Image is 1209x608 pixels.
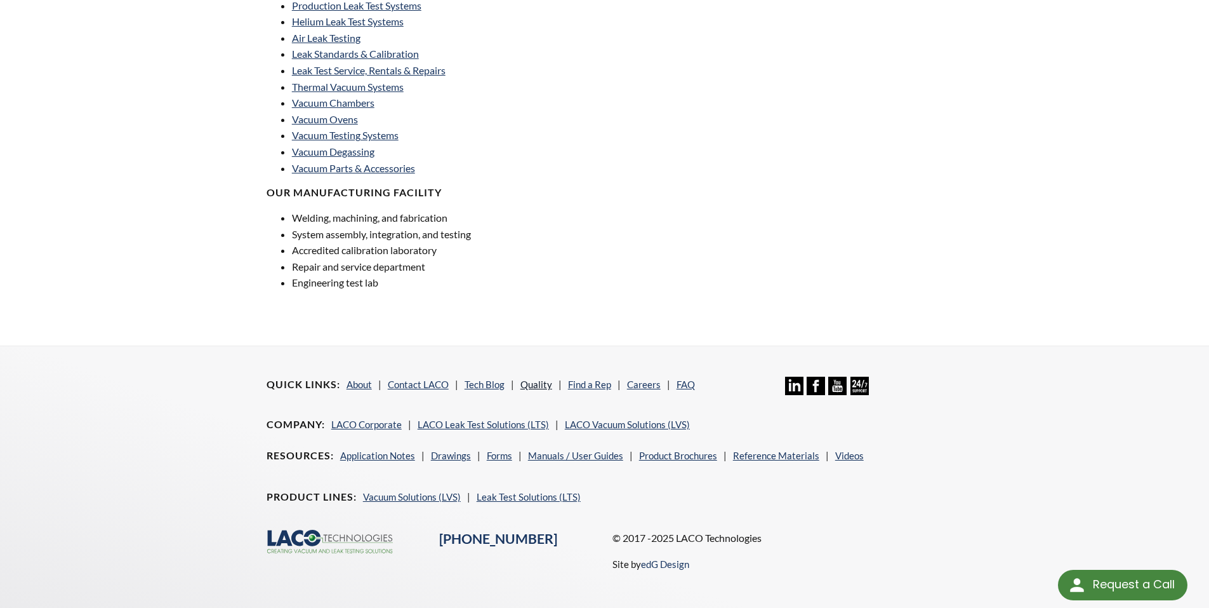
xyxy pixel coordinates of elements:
[641,558,689,570] a: edG Design
[733,450,819,461] a: Reference Materials
[292,226,597,243] li: System assembly, integration, and testing
[850,377,869,395] img: 24/7 Support Icon
[292,64,446,76] a: Leak Test Service, Rentals & Repairs
[292,15,404,27] a: Helium Leak Test Systems
[292,242,597,259] li: Accredited calibration laboratory
[267,378,340,391] h4: Quick Links
[418,419,549,430] a: LACO Leak Test Solutions (LTS)
[465,379,505,390] a: Tech Blog
[431,450,471,461] a: Drawings
[1067,575,1087,595] img: round button
[388,379,449,390] a: Contact LACO
[292,274,597,291] li: Engineering test lab
[835,450,864,461] a: Videos
[267,490,357,504] h4: Product Lines
[1093,570,1175,599] div: Request a Call
[292,210,597,226] li: Welding, machining, and fabrication
[612,530,943,546] p: © 2017 -2025 LACO Technologies
[267,449,334,463] h4: Resources
[292,129,399,141] a: Vacuum Testing Systems
[612,557,689,572] p: Site by
[528,450,623,461] a: Manuals / User Guides
[331,419,402,430] a: LACO Corporate
[639,450,717,461] a: Product Brochures
[565,419,690,430] a: LACO Vacuum Solutions (LVS)
[292,81,404,93] a: Thermal Vacuum Systems
[267,186,442,198] strong: OUR MANUFACTURING FACILITY
[487,450,512,461] a: Forms
[477,491,581,503] a: Leak Test Solutions (LTS)
[267,418,325,431] h4: Company
[292,259,597,275] li: Repair and service department
[292,97,374,109] a: Vacuum Chambers
[850,386,869,397] a: 24/7 Support
[347,379,372,390] a: About
[292,113,358,125] a: Vacuum Ovens
[292,48,419,60] a: Leak Standards & Calibration
[677,379,695,390] a: FAQ
[439,530,557,547] a: [PHONE_NUMBER]
[340,450,415,461] a: Application Notes
[568,379,611,390] a: Find a Rep
[292,145,374,158] a: Vacuum Degassing
[292,32,360,44] a: Air Leak Testing
[627,379,661,390] a: Careers
[1058,570,1187,600] div: Request a Call
[520,379,552,390] a: Quality
[292,162,415,174] a: Vacuum Parts & Accessories
[363,491,461,503] a: Vacuum Solutions (LVS)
